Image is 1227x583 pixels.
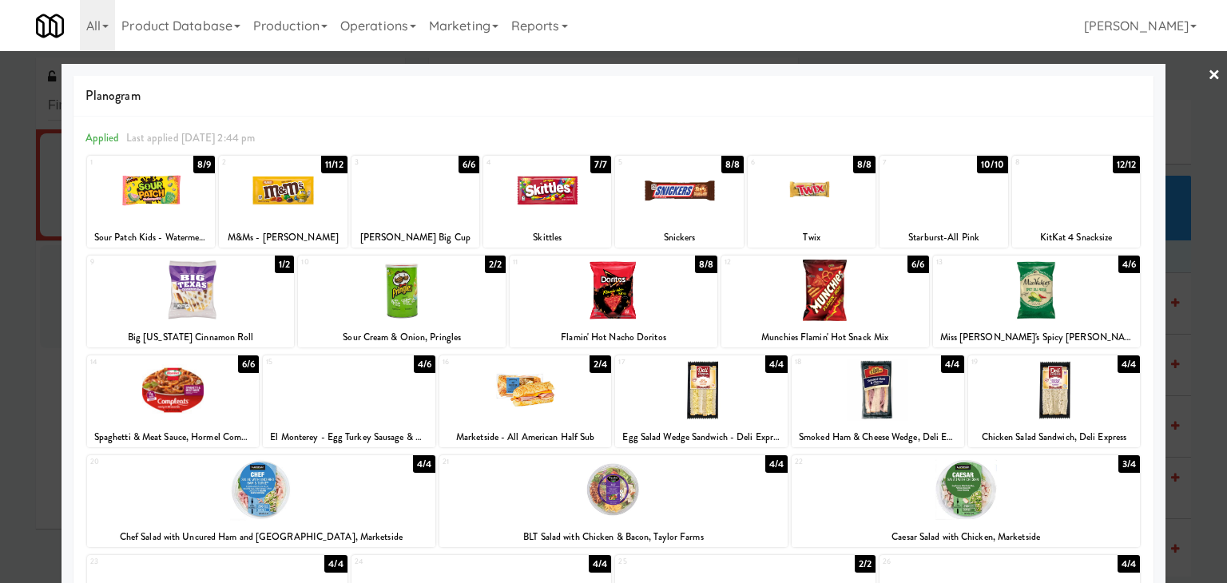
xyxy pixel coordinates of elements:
[936,256,1037,269] div: 13
[219,228,347,248] div: M&Ms - [PERSON_NAME]
[748,156,876,248] div: 68/8Twix
[794,427,962,447] div: Smoked Ham & Cheese Wedge, Deli Express
[36,12,64,40] img: Micromart
[443,355,526,369] div: 16
[439,455,788,547] div: 214/4BLT Salad with Chicken & Bacon, Taylor Farms
[1113,156,1141,173] div: 12/12
[87,156,215,248] div: 18/9Sour Patch Kids - Watermelon
[301,256,402,269] div: 10
[1118,555,1140,573] div: 4/4
[275,256,294,273] div: 1/2
[355,555,482,569] div: 24
[1012,228,1140,248] div: KitKat 4 Snacksize
[413,455,435,473] div: 4/4
[87,228,215,248] div: Sour Patch Kids - Watermelon
[617,228,741,248] div: Snickers
[321,156,347,173] div: 11/12
[483,156,611,248] div: 47/7Skittles
[263,427,435,447] div: El Monterey - Egg Turkey Sausage & Cheese
[193,156,215,173] div: 8/9
[85,84,1142,108] span: Planogram
[971,427,1138,447] div: Chicken Salad Sandwich, Deli Express
[933,256,1141,347] div: 134/6Miss [PERSON_NAME]'s Spicy [PERSON_NAME] Pickle
[354,228,477,248] div: [PERSON_NAME] Big Cup
[1015,228,1138,248] div: KitKat 4 Snacksize
[618,355,701,369] div: 17
[219,156,347,248] div: 211/12M&Ms - [PERSON_NAME]
[87,455,435,547] div: 204/4Chef Salad with Uncured Ham and [GEOGRAPHIC_DATA], Marketside
[512,327,715,347] div: Flamin' Hot Nacho Doritos
[1012,156,1140,248] div: 812/12KitKat 4 Snacksize
[968,427,1141,447] div: Chicken Salad Sandwich, Deli Express
[90,156,151,169] div: 1
[439,355,612,447] div: 162/4Marketside - All American Half Sub
[459,156,479,173] div: 6/6
[971,355,1054,369] div: 19
[126,130,256,145] span: Last applied [DATE] 2:44 pm
[721,327,929,347] div: Munchies Flamin' Hot Snack Mix
[439,427,612,447] div: Marketside - All American Half Sub
[618,555,745,569] div: 25
[510,256,717,347] div: 118/8Flamin' Hot Nacho Doritos
[724,327,927,347] div: Munchies Flamin' Hot Snack Mix
[883,156,943,169] div: 7
[618,156,679,169] div: 5
[855,555,876,573] div: 2/2
[880,228,1007,248] div: Starburst-All Pink
[795,455,966,469] div: 22
[721,256,929,347] div: 126/6Munchies Flamin' Hot Snack Mix
[263,355,435,447] div: 154/6El Monterey - Egg Turkey Sausage & Cheese
[486,228,609,248] div: Skittles
[414,355,435,373] div: 4/6
[442,527,785,547] div: BLT Salad with Chicken & Bacon, Taylor Farms
[89,228,212,248] div: Sour Patch Kids - Watermelon
[265,427,433,447] div: El Monterey - Egg Turkey Sausage & Cheese
[355,156,415,169] div: 3
[87,427,260,447] div: Spaghetti & Meat Sauce, Hormel Compleats
[589,555,611,573] div: 4/4
[1118,256,1140,273] div: 4/6
[90,256,191,269] div: 9
[510,327,717,347] div: Flamin' Hot Nacho Doritos
[85,130,120,145] span: Applied
[90,555,217,569] div: 23
[615,355,788,447] div: 174/4Egg Salad Wedge Sandwich - Deli Express
[298,256,506,347] div: 102/2Sour Cream & Onion, Pringles
[853,156,876,173] div: 8/8
[90,455,261,469] div: 20
[883,555,1010,569] div: 26
[968,355,1141,447] div: 194/4Chicken Salad Sandwich, Deli Express
[238,355,259,373] div: 6/6
[1118,455,1140,473] div: 3/4
[977,156,1008,173] div: 10/10
[1015,156,1076,169] div: 8
[590,355,611,373] div: 2/4
[792,427,964,447] div: Smoked Ham & Cheese Wedge, Deli Express
[695,256,717,273] div: 8/8
[89,327,292,347] div: Big [US_STATE] Cinnamon Roll
[1118,355,1140,373] div: 4/4
[443,455,613,469] div: 21
[617,427,785,447] div: Egg Salad Wedge Sandwich - Deli Express
[266,355,349,369] div: 15
[935,327,1138,347] div: Miss [PERSON_NAME]'s Spicy [PERSON_NAME] Pickle
[439,527,788,547] div: BLT Salad with Chicken & Bacon, Taylor Farms
[483,228,611,248] div: Skittles
[590,156,611,173] div: 7/7
[792,455,1140,547] div: 223/4Caesar Salad with Chicken, Marketside
[221,228,344,248] div: M&Ms - [PERSON_NAME]
[87,327,295,347] div: Big [US_STATE] Cinnamon Roll
[792,355,964,447] div: 184/4Smoked Ham & Cheese Wedge, Deli Express
[882,228,1005,248] div: Starburst-All Pink
[351,228,479,248] div: [PERSON_NAME] Big Cup
[907,256,928,273] div: 6/6
[87,527,435,547] div: Chef Salad with Uncured Ham and [GEOGRAPHIC_DATA], Marketside
[941,355,963,373] div: 4/4
[725,256,825,269] div: 12
[87,355,260,447] div: 146/6Spaghetti & Meat Sauce, Hormel Compleats
[324,555,347,573] div: 4/4
[721,156,744,173] div: 8/8
[750,228,873,248] div: Twix
[615,427,788,447] div: Egg Salad Wedge Sandwich - Deli Express
[87,256,295,347] div: 91/2Big [US_STATE] Cinnamon Roll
